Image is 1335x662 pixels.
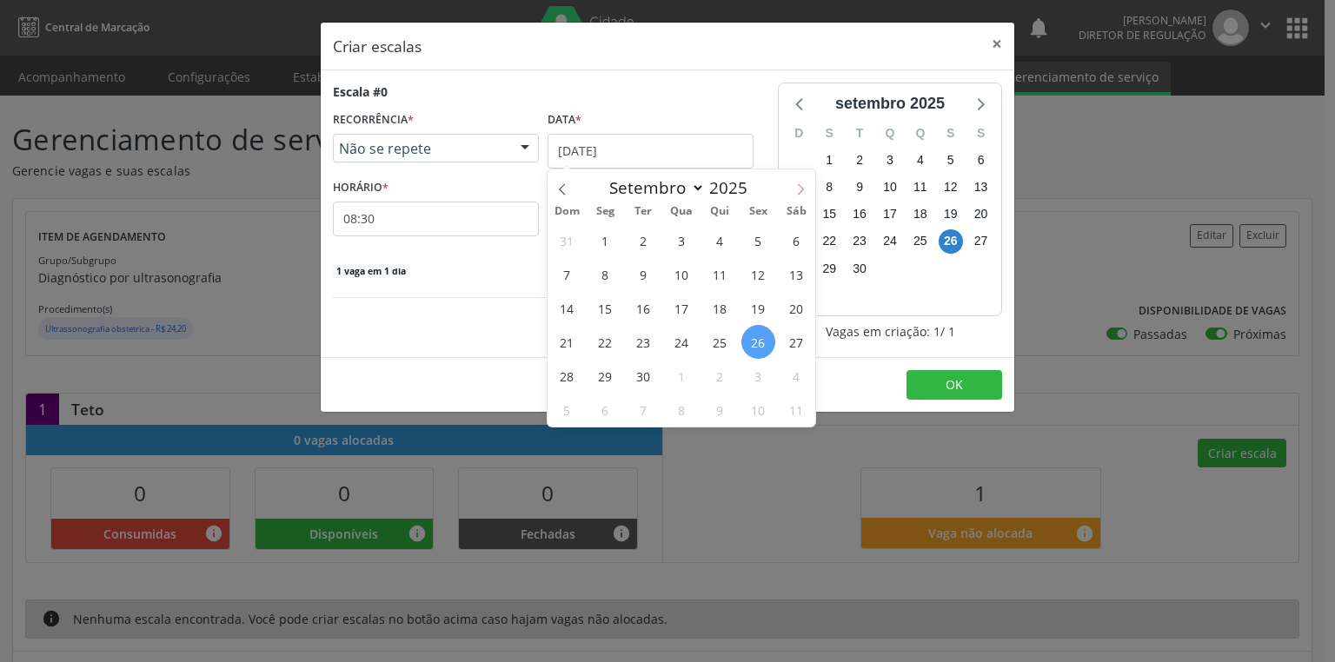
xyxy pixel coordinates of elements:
span: quinta-feira, 18 de setembro de 2025 [908,202,933,227]
span: Outubro 5, 2025 [550,393,584,427]
div: S [935,120,966,147]
div: D [784,120,814,147]
span: Setembro 15, 2025 [588,291,622,325]
div: Escala #0 [333,83,388,101]
span: Outubro 1, 2025 [665,359,699,393]
span: segunda-feira, 22 de setembro de 2025 [817,229,841,254]
input: Year [705,176,762,199]
span: sábado, 6 de setembro de 2025 [969,148,993,172]
input: Selecione uma data [548,134,754,169]
span: sábado, 13 de setembro de 2025 [969,175,993,200]
span: terça-feira, 9 de setembro de 2025 [847,175,872,200]
span: Setembro 23, 2025 [627,325,661,359]
span: Setembro 26, 2025 [741,325,775,359]
span: Setembro 6, 2025 [779,223,813,257]
span: Outubro 6, 2025 [588,393,622,427]
span: Setembro 1, 2025 [588,223,622,257]
h5: Criar escalas [333,35,422,57]
span: sexta-feira, 26 de setembro de 2025 [939,229,963,254]
span: sexta-feira, 12 de setembro de 2025 [939,175,963,200]
span: Setembro 3, 2025 [665,223,699,257]
span: Qua [662,206,701,217]
span: terça-feira, 30 de setembro de 2025 [847,256,872,281]
span: Outubro 10, 2025 [741,393,775,427]
label: RECORRÊNCIA [333,107,414,134]
span: Setembro 30, 2025 [627,359,661,393]
span: Ter [624,206,662,217]
span: Setembro 7, 2025 [550,257,584,291]
div: Q [875,120,906,147]
span: OK [946,376,963,393]
span: Setembro 29, 2025 [588,359,622,393]
span: quarta-feira, 17 de setembro de 2025 [878,202,902,227]
span: segunda-feira, 29 de setembro de 2025 [817,256,841,281]
span: Setembro 25, 2025 [703,325,737,359]
span: quarta-feira, 24 de setembro de 2025 [878,229,902,254]
span: Setembro 27, 2025 [779,325,813,359]
span: Setembro 4, 2025 [703,223,737,257]
button: OK [907,370,1002,400]
span: Agosto 31, 2025 [550,223,584,257]
div: setembro 2025 [828,92,952,116]
span: Outubro 11, 2025 [779,393,813,427]
label: HORÁRIO [333,175,389,202]
span: quarta-feira, 3 de setembro de 2025 [878,148,902,172]
span: Outubro 3, 2025 [741,359,775,393]
span: terça-feira, 2 de setembro de 2025 [847,148,872,172]
span: Não se repete [339,140,503,157]
span: sexta-feira, 5 de setembro de 2025 [939,148,963,172]
span: sexta-feira, 19 de setembro de 2025 [939,202,963,227]
span: Setembro 2, 2025 [627,223,661,257]
span: quinta-feira, 4 de setembro de 2025 [908,148,933,172]
span: Setembro 14, 2025 [550,291,584,325]
span: Setembro 5, 2025 [741,223,775,257]
span: Setembro 16, 2025 [627,291,661,325]
span: Setembro 12, 2025 [741,257,775,291]
span: Setembro 22, 2025 [588,325,622,359]
span: quinta-feira, 25 de setembro de 2025 [908,229,933,254]
span: Setembro 24, 2025 [665,325,699,359]
span: Seg [586,206,624,217]
span: segunda-feira, 15 de setembro de 2025 [817,202,841,227]
span: terça-feira, 23 de setembro de 2025 [847,229,872,254]
span: Setembro 13, 2025 [779,257,813,291]
span: Setembro 8, 2025 [588,257,622,291]
span: Outubro 8, 2025 [665,393,699,427]
span: Setembro 28, 2025 [550,359,584,393]
span: terça-feira, 16 de setembro de 2025 [847,202,872,227]
span: quinta-feira, 11 de setembro de 2025 [908,175,933,200]
span: Dom [548,206,586,217]
span: / 1 [940,322,955,341]
span: Setembro 18, 2025 [703,291,737,325]
span: 1 vaga em 1 dia [333,264,409,278]
label: Data [548,107,581,134]
span: segunda-feira, 1 de setembro de 2025 [817,148,841,172]
button: Close [980,23,1014,65]
div: S [966,120,996,147]
span: Outubro 7, 2025 [627,393,661,427]
span: Outubro 2, 2025 [703,359,737,393]
div: Vagas em criação: 1 [778,322,1002,341]
span: Setembro 10, 2025 [665,257,699,291]
div: T [845,120,875,147]
select: Month [601,175,705,200]
span: Setembro 9, 2025 [627,257,661,291]
span: sábado, 20 de setembro de 2025 [969,202,993,227]
span: Setembro 21, 2025 [550,325,584,359]
span: Outubro 4, 2025 [779,359,813,393]
span: Setembro 20, 2025 [779,291,813,325]
span: sábado, 27 de setembro de 2025 [969,229,993,254]
div: Q [905,120,935,147]
span: Sex [739,206,777,217]
input: 00:00 [333,202,539,236]
span: Setembro 17, 2025 [665,291,699,325]
div: S [814,120,845,147]
span: Setembro 11, 2025 [703,257,737,291]
span: Setembro 19, 2025 [741,291,775,325]
span: Outubro 9, 2025 [703,393,737,427]
span: Sáb [777,206,815,217]
span: segunda-feira, 8 de setembro de 2025 [817,175,841,200]
span: Qui [701,206,739,217]
span: quarta-feira, 10 de setembro de 2025 [878,175,902,200]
